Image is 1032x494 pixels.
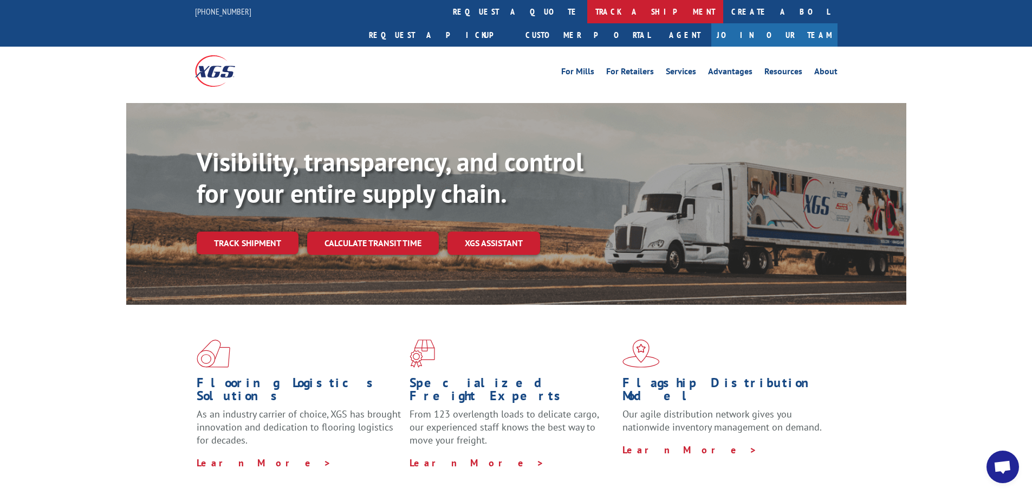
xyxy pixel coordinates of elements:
a: Advantages [708,67,752,79]
p: From 123 overlength loads to delicate cargo, our experienced staff knows the best way to move you... [410,408,614,456]
a: Learn More > [197,457,332,469]
a: Learn More > [622,444,757,456]
a: Learn More > [410,457,544,469]
h1: Flooring Logistics Solutions [197,376,401,408]
a: Agent [658,23,711,47]
a: Calculate transit time [307,232,439,255]
a: For Mills [561,67,594,79]
a: Resources [764,67,802,79]
img: xgs-icon-total-supply-chain-intelligence-red [197,339,230,368]
a: XGS ASSISTANT [447,232,540,255]
a: Track shipment [197,232,298,254]
span: As an industry carrier of choice, XGS has brought innovation and dedication to flooring logistics... [197,408,401,446]
b: Visibility, transparency, and control for your entire supply chain. [197,145,583,210]
a: Join Our Team [711,23,838,47]
h1: Flagship Distribution Model [622,376,827,408]
span: Our agile distribution network gives you nationwide inventory management on demand. [622,408,822,433]
a: For Retailers [606,67,654,79]
a: Request a pickup [361,23,517,47]
a: Services [666,67,696,79]
img: xgs-icon-flagship-distribution-model-red [622,339,660,368]
a: Customer Portal [517,23,658,47]
a: About [814,67,838,79]
img: xgs-icon-focused-on-flooring-red [410,339,435,368]
h1: Specialized Freight Experts [410,376,614,408]
a: [PHONE_NUMBER] [195,6,251,17]
a: Open chat [986,451,1019,483]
